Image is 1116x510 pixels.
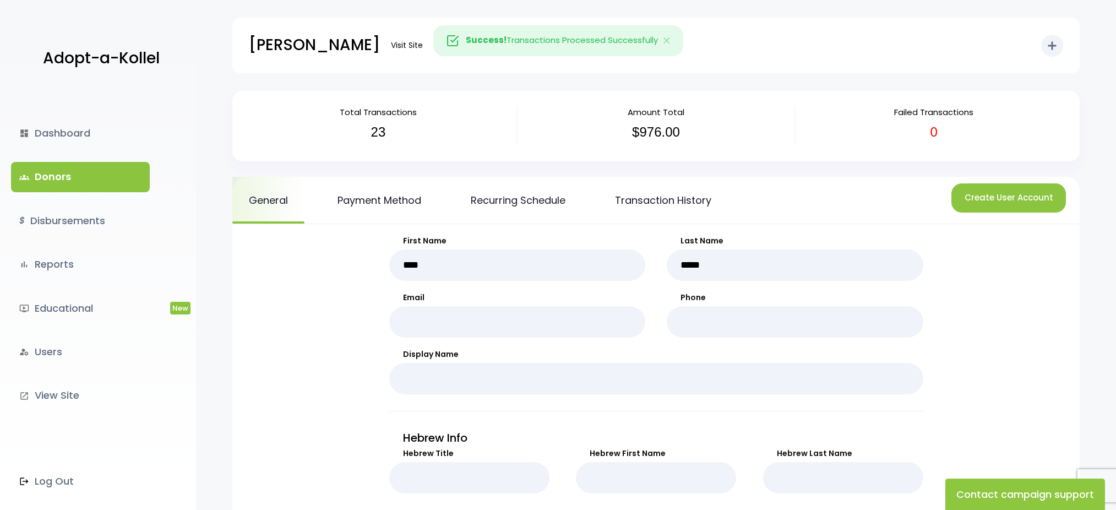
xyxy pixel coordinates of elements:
[1046,39,1059,52] i: add
[945,479,1105,510] button: Contact campaign support
[11,206,150,236] a: $Disbursements
[340,106,417,118] span: Total Transactions
[249,31,380,59] p: [PERSON_NAME]
[43,45,160,72] p: Adopt-a-Kollel
[19,259,29,269] i: bar_chart
[651,26,683,56] button: Close
[19,303,29,313] i: ondemand_video
[11,466,150,496] a: Log Out
[466,34,507,46] strong: Success!
[667,235,923,247] label: Last Name
[454,177,582,224] a: Recurring Schedule
[11,249,150,279] a: bar_chartReports
[385,35,428,56] a: Visit Site
[763,448,923,459] label: Hebrew Last Name
[526,124,787,140] h3: $976.00
[389,428,923,448] p: Hebrew Info
[11,294,150,323] a: ondemand_videoEducationalNew
[19,128,29,138] i: dashboard
[19,347,29,357] i: manage_accounts
[19,172,29,182] span: groups
[170,302,190,314] span: New
[803,124,1064,140] h3: 0
[951,183,1066,213] button: Create User Account
[894,106,973,118] span: Failed Transactions
[321,177,438,224] a: Payment Method
[433,25,683,56] div: Transactions Processed Successfully
[19,213,25,229] i: $
[11,337,150,367] a: manage_accountsUsers
[19,391,29,401] i: launch
[1041,35,1063,57] button: add
[576,448,736,459] label: Hebrew First Name
[11,118,150,148] a: dashboardDashboard
[11,381,150,410] a: launchView Site
[598,177,728,224] a: Transaction History
[389,235,646,247] label: First Name
[389,292,646,303] label: Email
[248,124,509,140] h3: 23
[628,106,684,118] span: Amount Total
[389,349,923,360] label: Display Name
[37,32,160,85] a: Adopt-a-Kollel
[389,448,549,459] label: Hebrew Title
[667,292,923,303] label: Phone
[232,177,304,224] a: General
[11,162,150,192] a: groupsDonors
